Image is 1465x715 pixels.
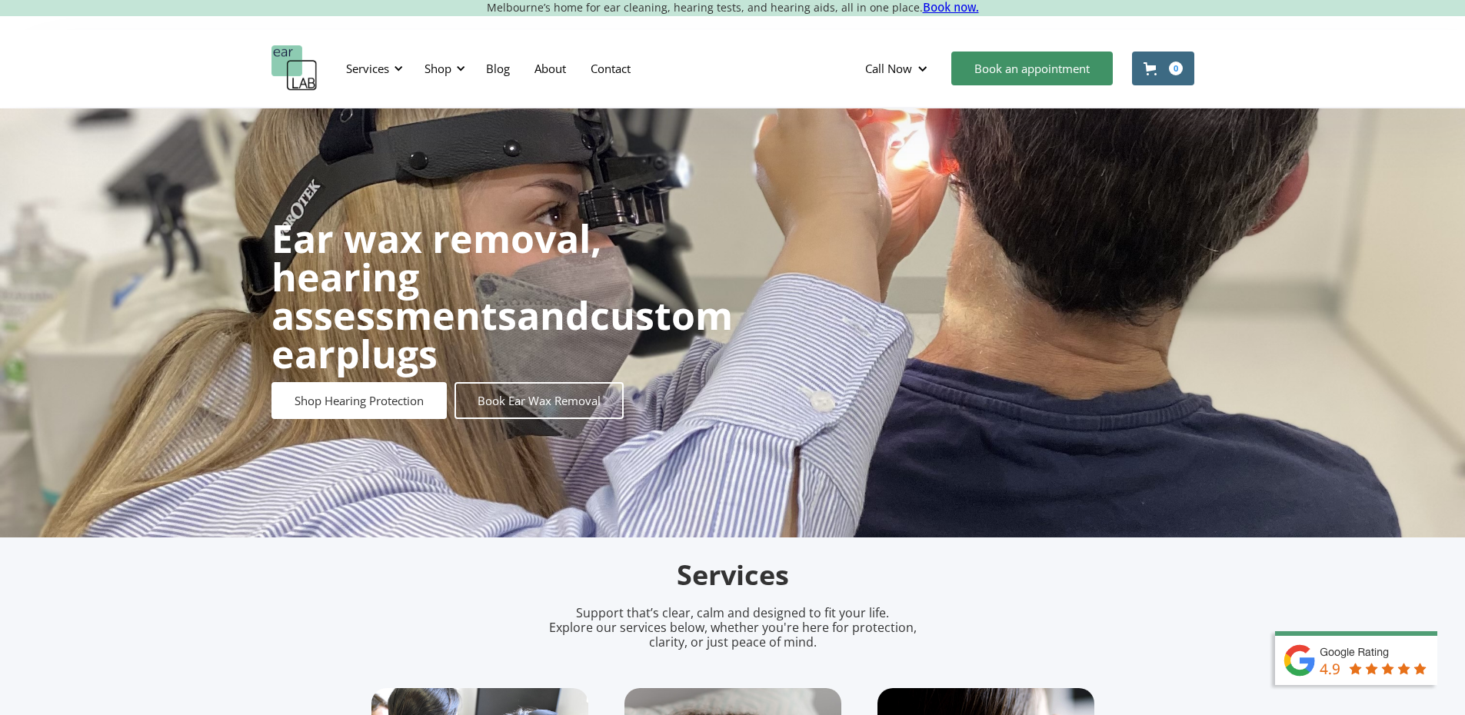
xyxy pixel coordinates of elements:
h2: Services [371,557,1094,594]
p: Support that’s clear, calm and designed to fit your life. Explore our services below, whether you... [529,606,937,650]
a: Book an appointment [951,52,1113,85]
div: Services [337,45,408,91]
div: Call Now [865,61,912,76]
div: Shop [415,45,470,91]
div: Services [346,61,389,76]
a: Contact [578,46,643,91]
a: About [522,46,578,91]
a: Book Ear Wax Removal [454,382,624,419]
div: Call Now [853,45,944,91]
h1: and [271,219,733,373]
a: Shop Hearing Protection [271,382,447,419]
a: home [271,45,318,91]
div: 0 [1169,62,1183,75]
strong: custom earplugs [271,289,733,380]
a: Blog [474,46,522,91]
div: Shop [425,61,451,76]
strong: Ear wax removal, hearing assessments [271,212,601,341]
a: Open cart [1132,52,1194,85]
